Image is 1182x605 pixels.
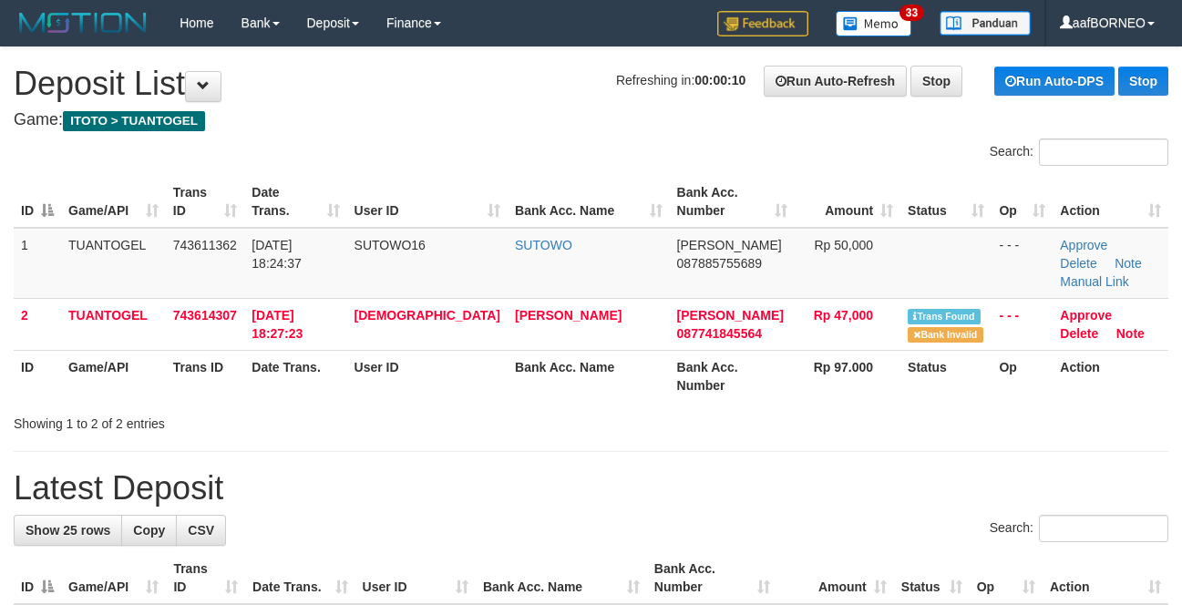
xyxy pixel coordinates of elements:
span: 743614307 [173,308,237,323]
span: [PERSON_NAME] [677,308,784,323]
span: Copy 087885755689 to clipboard [677,256,762,271]
span: Copy 087741845564 to clipboard [677,326,762,341]
td: TUANTOGEL [61,298,166,350]
th: Bank Acc. Number: activate to sort column ascending [670,176,795,228]
th: User ID: activate to sort column ascending [347,176,508,228]
input: Search: [1039,515,1168,542]
th: ID: activate to sort column descending [14,552,61,604]
th: Game/API [61,350,166,402]
a: Run Auto-Refresh [764,66,907,97]
th: Bank Acc. Name: activate to sort column ascending [476,552,647,604]
span: Show 25 rows [26,523,110,538]
a: SUTOWO [515,238,572,252]
img: panduan.png [940,11,1031,36]
span: ITOTO > TUANTOGEL [63,111,205,131]
td: - - - [992,298,1053,350]
input: Search: [1039,138,1168,166]
td: TUANTOGEL [61,228,166,299]
td: 1 [14,228,61,299]
span: Bank is not match [908,327,982,343]
span: [DATE] 18:27:23 [252,308,303,341]
a: Approve [1060,238,1107,252]
th: Amount: activate to sort column ascending [777,552,894,604]
a: Approve [1060,308,1112,323]
th: Action: activate to sort column ascending [1053,176,1168,228]
th: Action: activate to sort column ascending [1043,552,1168,604]
th: Status: activate to sort column ascending [894,552,970,604]
span: [DATE] 18:24:37 [252,238,302,271]
a: Stop [1118,67,1168,96]
th: ID [14,350,61,402]
h1: Latest Deposit [14,470,1168,507]
span: Rp 47,000 [814,308,873,323]
th: Game/API: activate to sort column ascending [61,176,166,228]
a: Delete [1060,256,1096,271]
a: Delete [1060,326,1098,341]
div: Showing 1 to 2 of 2 entries [14,407,478,433]
th: Trans ID [166,350,245,402]
a: Note [1115,256,1142,271]
h1: Deposit List [14,66,1168,102]
th: Bank Acc. Name: activate to sort column ascending [508,176,670,228]
span: [DEMOGRAPHIC_DATA] [355,308,500,323]
span: [PERSON_NAME] [677,238,782,252]
a: Run Auto-DPS [994,67,1115,96]
span: SUTOWO16 [355,238,426,252]
th: ID: activate to sort column descending [14,176,61,228]
a: Manual Link [1060,274,1129,289]
th: Date Trans. [244,350,346,402]
td: 2 [14,298,61,350]
th: Op: activate to sort column ascending [970,552,1043,604]
th: Bank Acc. Number: activate to sort column ascending [647,552,777,604]
img: Feedback.jpg [717,11,808,36]
th: Op [992,350,1053,402]
a: CSV [176,515,226,546]
th: Date Trans.: activate to sort column ascending [244,176,346,228]
span: Rp 50,000 [815,238,874,252]
th: User ID: activate to sort column ascending [355,552,476,604]
th: Bank Acc. Name [508,350,670,402]
th: User ID [347,350,508,402]
th: Trans ID: activate to sort column ascending [166,552,245,604]
th: Action [1053,350,1168,402]
label: Search: [990,515,1168,542]
th: Amount: activate to sort column ascending [795,176,900,228]
a: Show 25 rows [14,515,122,546]
th: Game/API: activate to sort column ascending [61,552,166,604]
th: Status: activate to sort column ascending [900,176,992,228]
label: Search: [990,138,1168,166]
span: 743611362 [173,238,237,252]
th: Status [900,350,992,402]
td: - - - [992,228,1053,299]
a: [PERSON_NAME] [515,308,622,323]
span: CSV [188,523,214,538]
span: Refreshing in: [616,73,745,87]
a: Note [1116,326,1145,341]
img: MOTION_logo.png [14,9,152,36]
th: Op: activate to sort column ascending [992,176,1053,228]
img: Button%20Memo.svg [836,11,912,36]
a: Stop [910,66,962,97]
span: Copy [133,523,165,538]
span: Similar transaction found [908,309,981,324]
strong: 00:00:10 [694,73,745,87]
th: Date Trans.: activate to sort column ascending [245,552,355,604]
th: Bank Acc. Number [670,350,795,402]
h4: Game: [14,111,1168,129]
th: Trans ID: activate to sort column ascending [166,176,245,228]
a: Copy [121,515,177,546]
span: 33 [899,5,924,21]
th: Rp 97.000 [795,350,900,402]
